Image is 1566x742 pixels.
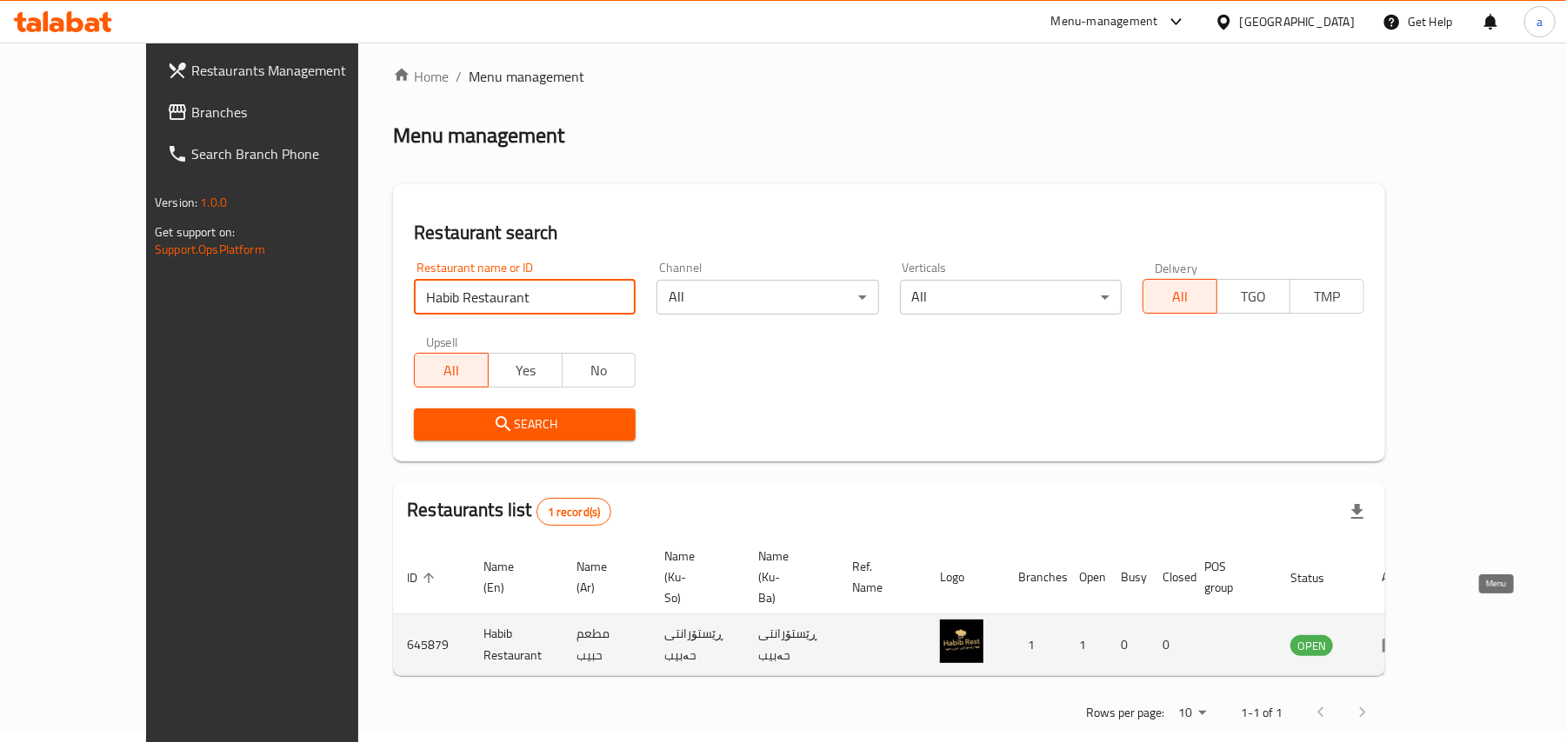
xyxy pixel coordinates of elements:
[414,280,636,315] input: Search for restaurant name or ID..
[155,191,197,214] span: Version:
[1086,702,1164,724] p: Rows per page:
[1004,540,1065,614] th: Branches
[1149,540,1190,614] th: Closed
[414,353,489,388] button: All
[407,497,611,526] h2: Restaurants list
[200,191,227,214] span: 1.0.0
[1240,12,1355,31] div: [GEOGRAPHIC_DATA]
[155,221,235,243] span: Get support on:
[1155,262,1198,274] label: Delivery
[483,556,542,598] span: Name (En)
[1336,491,1378,533] div: Export file
[537,504,611,520] span: 1 record(s)
[488,353,563,388] button: Yes
[393,614,470,676] td: 645879
[1290,635,1333,656] div: OPEN
[1107,540,1149,614] th: Busy
[1004,614,1065,676] td: 1
[576,556,630,598] span: Name (Ar)
[496,358,556,383] span: Yes
[428,414,622,435] span: Search
[414,408,636,441] button: Search
[393,540,1428,676] table: enhanced table
[393,66,449,87] a: Home
[1289,279,1364,314] button: TMP
[153,91,408,133] a: Branches
[926,540,1004,614] th: Logo
[414,220,1364,246] h2: Restaurant search
[393,66,1385,87] nav: breadcrumb
[1171,700,1213,726] div: Rows per page:
[1290,636,1333,656] span: OPEN
[1216,279,1291,314] button: TGO
[852,556,905,598] span: Ref. Name
[900,280,1122,315] div: All
[153,133,408,175] a: Search Branch Phone
[1241,702,1283,724] p: 1-1 of 1
[1297,284,1357,309] span: TMP
[650,614,744,676] td: ڕێستۆرانتی حەبیب
[470,614,563,676] td: Habib Restaurant
[1204,556,1256,598] span: POS group
[1107,614,1149,676] td: 0
[1290,567,1347,588] span: Status
[1368,540,1428,614] th: Action
[1065,540,1107,614] th: Open
[191,60,394,81] span: Restaurants Management
[1149,614,1190,676] td: 0
[456,66,462,87] li: /
[191,102,394,123] span: Branches
[1224,284,1284,309] span: TGO
[393,122,564,149] h2: Menu management
[758,546,817,608] span: Name (Ku-Ba)
[1536,12,1543,31] span: a
[562,353,636,388] button: No
[1150,284,1210,309] span: All
[426,335,458,348] label: Upsell
[191,143,394,164] span: Search Branch Phone
[155,238,265,261] a: Support.OpsPlatform
[570,358,630,383] span: No
[153,50,408,91] a: Restaurants Management
[940,619,983,663] img: Habib Restaurant
[1051,11,1158,32] div: Menu-management
[664,546,723,608] span: Name (Ku-So)
[536,498,612,526] div: Total records count
[1143,279,1217,314] button: All
[656,280,878,315] div: All
[422,358,482,383] span: All
[1065,614,1107,676] td: 1
[469,66,584,87] span: Menu management
[744,614,838,676] td: ڕێستۆرانتی حەبیب
[563,614,650,676] td: مطعم حبيب
[407,567,440,588] span: ID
